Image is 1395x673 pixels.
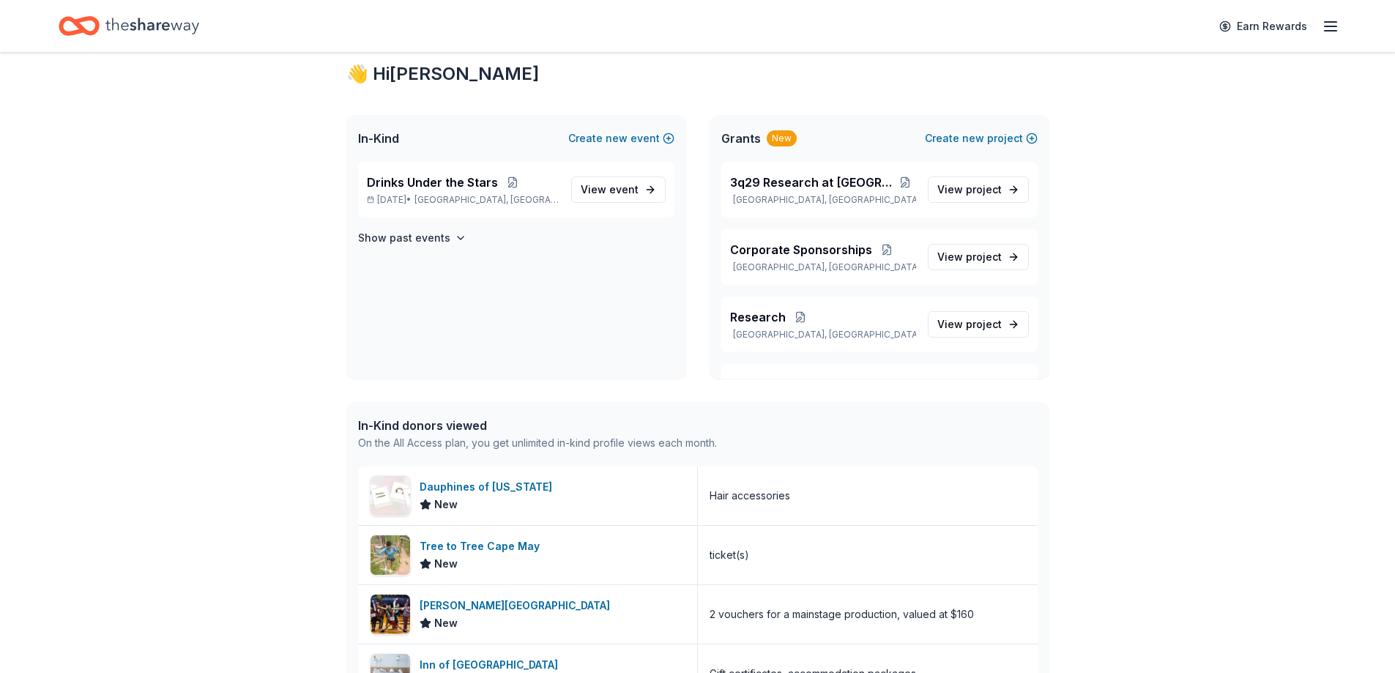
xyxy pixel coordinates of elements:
div: Tree to Tree Cape May [420,538,546,555]
span: event [609,183,639,196]
p: [GEOGRAPHIC_DATA], [GEOGRAPHIC_DATA] [730,194,916,206]
span: Research [730,308,786,326]
span: New [434,496,458,513]
div: ticket(s) [710,546,749,564]
p: [GEOGRAPHIC_DATA], [GEOGRAPHIC_DATA] [730,261,916,273]
span: New [434,555,458,573]
img: Image for George Street Playhouse [371,595,410,634]
div: 2 vouchers for a mainstage production, valued at $160 [710,606,974,623]
span: In-Kind [358,130,399,147]
span: Virtual Events [730,376,811,393]
div: 👋 Hi [PERSON_NAME] [346,62,1049,86]
a: Earn Rewards [1210,13,1316,40]
span: View [581,181,639,198]
a: View project [928,311,1029,338]
img: Image for Dauphines of New York [371,476,410,516]
span: project [966,318,1002,330]
a: Home [59,9,199,43]
span: Grants [721,130,761,147]
div: [PERSON_NAME][GEOGRAPHIC_DATA] [420,597,616,614]
span: 3q29 Research at [GEOGRAPHIC_DATA] [730,174,895,191]
button: Show past events [358,229,466,247]
a: View event [571,176,666,203]
p: [DATE] • [367,194,559,206]
span: project [966,250,1002,263]
span: View [937,316,1002,333]
div: On the All Access plan, you get unlimited in-kind profile views each month. [358,434,717,452]
button: Createnewproject [925,130,1038,147]
a: View project [928,244,1029,270]
span: View [937,248,1002,266]
div: Hair accessories [710,487,790,505]
button: Createnewevent [568,130,674,147]
div: Dauphines of [US_STATE] [420,478,558,496]
div: In-Kind donors viewed [358,417,717,434]
span: new [962,130,984,147]
span: New [434,614,458,632]
img: Image for Tree to Tree Cape May [371,535,410,575]
p: [GEOGRAPHIC_DATA], [GEOGRAPHIC_DATA] [730,329,916,341]
span: Corporate Sponsorships [730,241,872,259]
span: new [606,130,628,147]
h4: Show past events [358,229,450,247]
span: project [966,183,1002,196]
a: View project [928,176,1029,203]
div: New [767,130,797,146]
span: [GEOGRAPHIC_DATA], [GEOGRAPHIC_DATA] [414,194,559,206]
span: View [937,181,1002,198]
span: Drinks Under the Stars [367,174,498,191]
